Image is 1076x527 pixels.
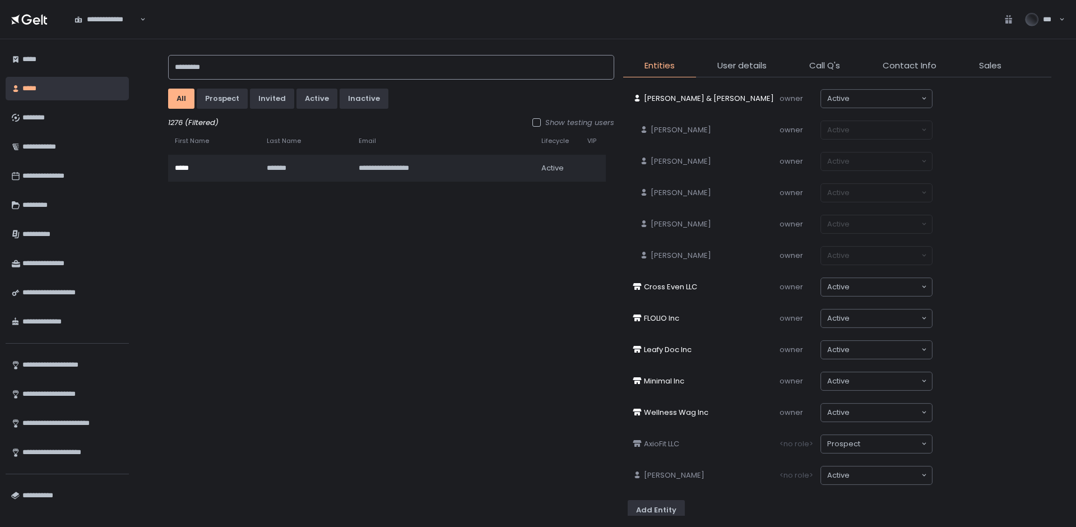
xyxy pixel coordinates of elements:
[809,59,840,72] span: Call Q's
[205,94,239,104] div: prospect
[644,376,684,386] span: Minimal Inc
[651,188,711,198] span: [PERSON_NAME]
[635,246,716,265] a: [PERSON_NAME]
[780,344,803,355] span: owner
[541,137,569,145] span: Lifecycle
[587,137,596,145] span: VIP
[644,94,774,104] span: [PERSON_NAME] & [PERSON_NAME]
[651,125,711,135] span: [PERSON_NAME]
[850,376,920,387] input: Search for option
[635,215,716,234] a: [PERSON_NAME]
[827,408,850,418] span: active
[780,376,803,386] span: owner
[305,94,329,104] div: active
[267,137,301,145] span: Last Name
[168,89,194,109] button: All
[644,345,692,355] span: Leafy Doc Inc
[821,466,932,484] div: Search for option
[780,313,803,323] span: owner
[850,93,920,104] input: Search for option
[780,187,803,198] span: owner
[635,121,716,140] a: [PERSON_NAME]
[636,505,676,515] div: Add Entity
[850,281,920,293] input: Search for option
[821,309,932,327] div: Search for option
[821,278,932,296] div: Search for option
[628,434,684,454] a: AxioFit LLC
[644,313,679,323] span: FLOLIO Inc
[827,282,850,292] span: active
[780,281,803,292] span: owner
[67,8,146,31] div: Search for option
[850,470,920,481] input: Search for option
[348,94,380,104] div: inactive
[644,282,697,292] span: Cross Even LLC
[850,344,920,355] input: Search for option
[168,118,614,128] div: 1276 (Filtered)
[628,403,713,422] a: Wellness Wag Inc
[821,372,932,390] div: Search for option
[979,59,1001,72] span: Sales
[644,439,679,449] span: AxioFit LLC
[651,251,711,261] span: [PERSON_NAME]
[340,89,388,109] button: inactive
[827,376,850,386] span: active
[821,404,932,422] div: Search for option
[827,94,850,104] span: active
[628,278,702,297] a: Cross Even LLC
[860,438,920,450] input: Search for option
[138,14,139,25] input: Search for option
[250,89,294,109] button: invited
[628,500,685,520] button: Add Entity
[635,152,716,171] a: [PERSON_NAME]
[635,183,716,202] a: [PERSON_NAME]
[296,89,337,109] button: active
[780,470,813,480] span: <no role>
[780,124,803,135] span: owner
[175,137,209,145] span: First Name
[780,250,803,261] span: owner
[827,345,850,355] span: active
[780,407,803,418] span: owner
[850,313,920,324] input: Search for option
[717,59,767,72] span: User details
[197,89,248,109] button: prospect
[827,470,850,480] span: active
[780,438,813,449] span: <no role>
[177,94,186,104] div: All
[628,89,778,108] a: [PERSON_NAME] & [PERSON_NAME]
[780,93,803,104] span: owner
[827,313,850,323] span: active
[628,340,696,359] a: Leafy Doc Inc
[359,137,376,145] span: Email
[644,408,708,418] span: Wellness Wag Inc
[628,309,684,328] a: FLOLIO Inc
[780,156,803,167] span: owner
[850,407,920,418] input: Search for option
[883,59,936,72] span: Contact Info
[651,156,711,167] span: [PERSON_NAME]
[258,94,286,104] div: invited
[780,219,803,229] span: owner
[821,90,932,108] div: Search for option
[821,341,932,359] div: Search for option
[541,163,564,173] span: active
[644,59,675,72] span: Entities
[821,435,932,453] div: Search for option
[651,219,711,229] span: [PERSON_NAME]
[628,372,689,391] a: Minimal Inc
[827,439,860,449] span: prospect
[628,466,709,485] a: [PERSON_NAME]
[644,470,704,480] span: [PERSON_NAME]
